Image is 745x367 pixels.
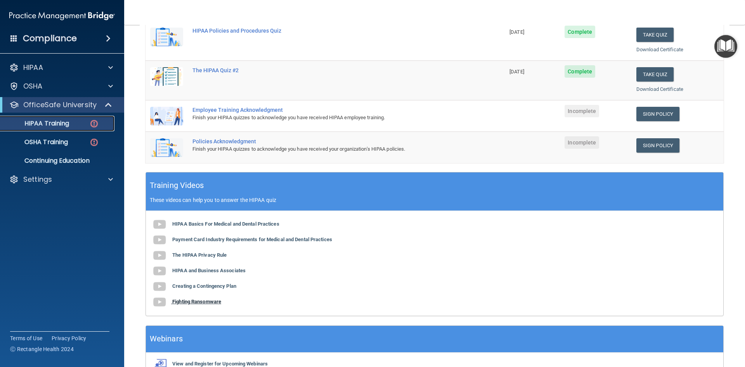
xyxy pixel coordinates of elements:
img: gray_youtube_icon.38fcd6cc.png [152,248,167,263]
div: Employee Training Acknowledgment [192,107,466,113]
b: HIPAA Basics For Medical and Dental Practices [172,221,279,227]
div: The HIPAA Quiz #2 [192,67,466,73]
a: Privacy Policy [52,334,87,342]
span: [DATE] [509,29,524,35]
b: HIPAA and Business Associates [172,268,246,273]
b: The HIPAA Privacy Rule [172,252,227,258]
a: Settings [9,175,113,184]
a: Terms of Use [10,334,42,342]
img: gray_youtube_icon.38fcd6cc.png [152,279,167,294]
a: Download Certificate [636,47,683,52]
iframe: Drift Widget Chat Controller [611,312,736,343]
button: Open Resource Center [714,35,737,58]
div: Finish your HIPAA quizzes to acknowledge you have received your organization’s HIPAA policies. [192,144,466,154]
a: Sign Policy [636,107,679,121]
span: [DATE] [509,69,524,75]
b: Payment Card Industry Requirements for Medical and Dental Practices [172,237,332,242]
img: danger-circle.6113f641.png [89,137,99,147]
img: gray_youtube_icon.38fcd6cc.png [152,263,167,279]
img: gray_youtube_icon.38fcd6cc.png [152,294,167,310]
img: PMB logo [9,8,115,24]
img: gray_youtube_icon.38fcd6cc.png [152,217,167,232]
span: Incomplete [565,136,599,149]
span: Complete [565,26,595,38]
div: Finish your HIPAA quizzes to acknowledge you have received HIPAA employee training. [192,113,466,122]
p: OSHA Training [5,138,68,146]
p: HIPAA Training [5,120,69,127]
div: Policies Acknowledgment [192,138,466,144]
h5: Webinars [150,332,183,346]
span: Complete [565,65,595,78]
span: Incomplete [565,105,599,117]
b: View and Register for Upcoming Webinars [172,361,268,367]
h5: Training Videos [150,179,204,192]
a: Sign Policy [636,138,679,153]
p: HIPAA [23,63,43,72]
p: Continuing Education [5,157,111,165]
a: OSHA [9,82,113,91]
p: OfficeSafe University [23,100,97,110]
a: OfficeSafe University [9,100,113,110]
div: HIPAA Policies and Procedures Quiz [192,28,466,34]
p: OSHA [23,82,43,91]
button: Take Quiz [636,28,674,42]
button: Take Quiz [636,67,674,82]
p: Settings [23,175,52,184]
h4: Compliance [23,33,77,44]
img: danger-circle.6113f641.png [89,119,99,129]
a: Download Certificate [636,86,683,92]
p: These videos can help you to answer the HIPAA quiz [150,197,719,203]
b: Fighting Ransomware [172,299,221,304]
span: Ⓒ Rectangle Health 2024 [10,345,74,353]
img: gray_youtube_icon.38fcd6cc.png [152,232,167,248]
a: HIPAA [9,63,113,72]
b: Creating a Contingency Plan [172,283,236,289]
